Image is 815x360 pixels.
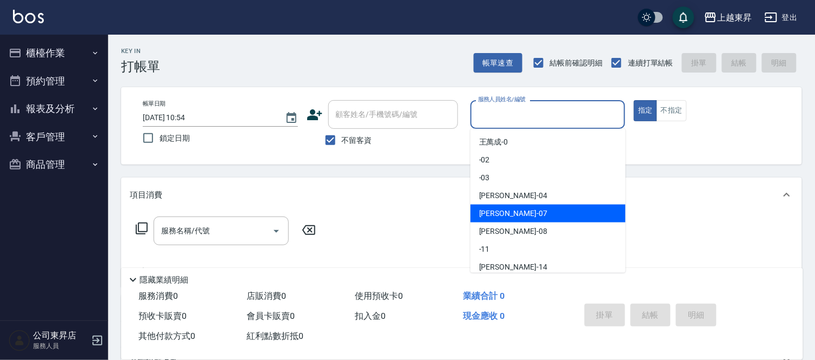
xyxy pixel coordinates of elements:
[247,331,303,341] span: 紅利點數折抵 0
[130,189,162,201] p: 項目消費
[13,10,44,23] img: Logo
[673,6,694,28] button: save
[717,11,752,24] div: 上越東昇
[478,95,526,103] label: 服務人員姓名/編號
[342,135,372,146] span: 不留客資
[463,311,505,321] span: 現金應收 0
[33,330,88,341] h5: 公司東昇店
[138,331,195,341] span: 其他付款方式 0
[479,172,490,184] span: -03
[700,6,756,29] button: 上越東昇
[33,341,88,351] p: 服務人員
[479,261,547,273] span: [PERSON_NAME] -14
[479,226,547,237] span: [PERSON_NAME] -08
[4,67,104,95] button: 預約管理
[9,330,30,351] img: Person
[143,109,274,127] input: YYYY/MM/DD hh:mm
[628,57,673,69] span: 連續打單結帳
[463,291,505,301] span: 業績合計 0
[479,244,490,255] span: -11
[143,100,165,108] label: 帳單日期
[121,59,160,74] h3: 打帳單
[550,57,603,69] span: 結帳前確認明細
[247,291,286,301] span: 店販消費 0
[355,291,403,301] span: 使用預收卡 0
[4,95,104,123] button: 報表及分析
[479,208,547,219] span: [PERSON_NAME] -07
[634,100,657,121] button: 指定
[268,222,285,240] button: Open
[279,105,304,131] button: Choose date, selected date is 2025-09-05
[140,274,188,286] p: 隱藏業績明細
[760,8,802,28] button: 登出
[121,48,160,55] h2: Key In
[474,53,522,73] button: 帳單速查
[479,190,547,201] span: [PERSON_NAME] -04
[479,154,490,166] span: -02
[121,178,802,212] div: 項目消費
[657,100,687,121] button: 不指定
[355,311,386,321] span: 扣入金 0
[247,311,295,321] span: 會員卡販賣 0
[4,39,104,67] button: 櫃檯作業
[4,123,104,151] button: 客戶管理
[138,291,178,301] span: 服務消費 0
[138,311,187,321] span: 預收卡販賣 0
[479,136,508,148] span: 王萬成 -0
[4,150,104,179] button: 商品管理
[160,133,190,144] span: 鎖定日期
